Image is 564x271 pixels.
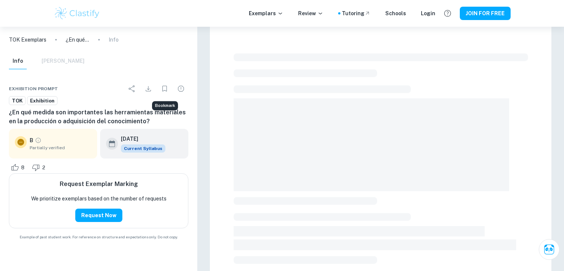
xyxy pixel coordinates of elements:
[109,36,119,44] p: Info
[539,239,560,260] button: Ask Clai
[27,97,57,105] span: Exhibition
[121,144,165,153] div: This exemplar is based on the current syllabus. Feel free to refer to it for inspiration/ideas wh...
[27,96,57,105] a: Exhibition
[9,161,29,173] div: Like
[38,164,49,172] span: 2
[9,96,26,105] a: TOK
[125,81,139,96] div: Share
[141,81,156,96] div: Download
[75,209,122,222] button: Request Now
[54,6,101,21] img: Clastify logo
[30,136,33,144] p: B
[152,101,178,110] div: Bookmark
[9,234,188,240] span: Example of past student work. For reference on structure and expectations only. Do not copy.
[9,36,46,44] a: TOK Exemplars
[35,137,42,144] a: Grade partially verified
[17,164,29,172] span: 8
[249,9,283,17] p: Exemplars
[9,85,58,92] span: Exhibition Prompt
[31,195,166,203] p: We prioritize exemplars based on the number of requests
[9,108,188,126] h6: ¿En qué medida son importantes las herramientas materiales en la producción o adquisición del con...
[441,7,454,20] button: Help and Feedback
[30,144,91,151] span: Partially verified
[421,9,435,17] a: Login
[121,144,165,153] span: Current Syllabus
[298,9,323,17] p: Review
[460,7,511,20] button: JOIN FOR FREE
[121,135,159,143] h6: [DATE]
[342,9,370,17] a: Tutoring
[66,36,89,44] p: ¿En qué medida son importantes las herramientas materiales en la producción o adquisición del con...
[385,9,406,17] a: Schools
[9,97,25,105] span: TOK
[9,53,27,69] button: Info
[157,81,172,96] div: Bookmark
[174,81,188,96] div: Report issue
[60,180,138,189] h6: Request Exemplar Marking
[30,161,49,173] div: Dislike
